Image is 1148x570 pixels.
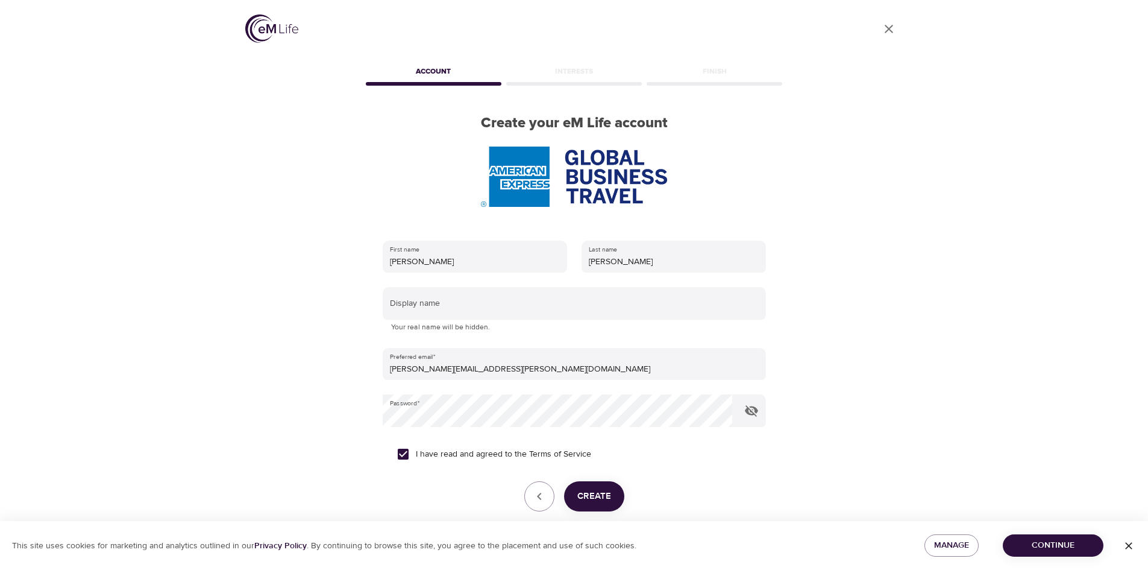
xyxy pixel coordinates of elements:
[391,321,757,334] p: Your real name will be hidden.
[416,448,591,461] span: I have read and agreed to the
[564,481,624,511] button: Create
[874,14,903,43] a: close
[1003,534,1103,557] button: Continue
[577,489,611,504] span: Create
[481,147,667,207] img: AmEx%20GBT%20logo.png
[363,115,785,132] h2: Create your eM Life account
[529,448,591,461] a: Terms of Service
[245,14,298,43] img: logo
[934,538,969,553] span: Manage
[1012,538,1094,553] span: Continue
[254,540,307,551] a: Privacy Policy
[924,534,979,557] button: Manage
